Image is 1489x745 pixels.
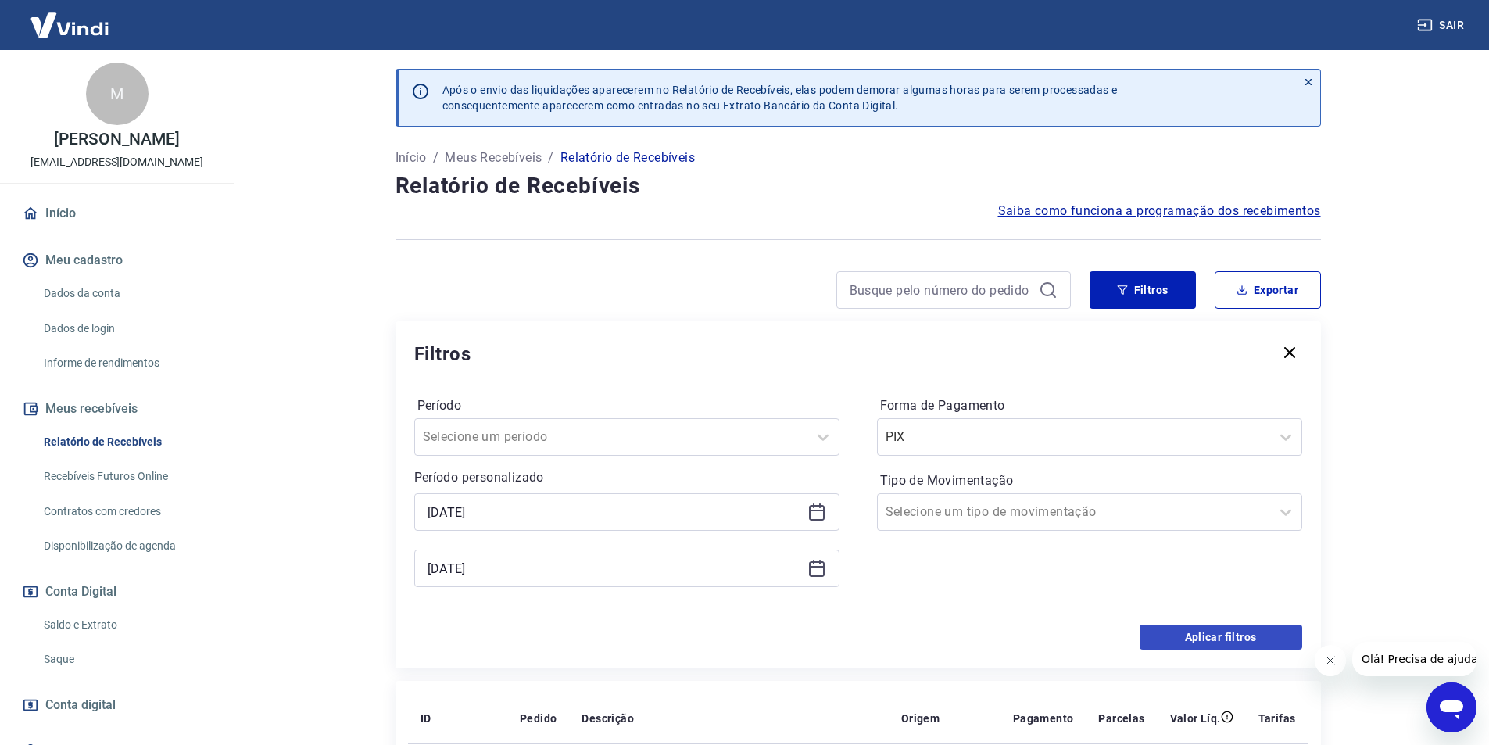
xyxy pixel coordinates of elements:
p: [PERSON_NAME] [54,131,179,148]
span: Olá! Precisa de ajuda? [9,11,131,23]
h5: Filtros [414,342,472,367]
p: Valor Líq. [1170,711,1221,726]
a: Saldo e Extrato [38,609,215,641]
p: Origem [901,711,940,726]
label: Tipo de Movimentação [880,471,1299,490]
a: Contratos com credores [38,496,215,528]
p: [EMAIL_ADDRESS][DOMAIN_NAME] [30,154,203,170]
iframe: Fechar mensagem [1315,645,1346,676]
p: / [433,149,438,167]
h4: Relatório de Recebíveis [396,170,1321,202]
a: Dados da conta [38,278,215,310]
input: Data inicial [428,500,801,524]
p: Pagamento [1013,711,1074,726]
a: Recebíveis Futuros Online [38,460,215,492]
img: Vindi [19,1,120,48]
input: Busque pelo número do pedido [850,278,1033,302]
a: Conta digital [19,688,215,722]
a: Meus Recebíveis [445,149,542,167]
p: Tarifas [1258,711,1296,726]
label: Forma de Pagamento [880,396,1299,415]
span: Conta digital [45,694,116,716]
p: Período personalizado [414,468,839,487]
div: M [86,63,149,125]
a: Relatório de Recebíveis [38,426,215,458]
a: Saiba como funciona a programação dos recebimentos [998,202,1321,220]
button: Exportar [1215,271,1321,309]
p: Após o envio das liquidações aparecerem no Relatório de Recebíveis, elas podem demorar algumas ho... [442,82,1118,113]
input: Data final [428,557,801,580]
a: Saque [38,643,215,675]
button: Aplicar filtros [1140,625,1302,650]
a: Informe de rendimentos [38,347,215,379]
a: Início [19,196,215,231]
a: Dados de login [38,313,215,345]
iframe: Mensagem da empresa [1352,642,1476,676]
p: Pedido [520,711,557,726]
p: / [548,149,553,167]
a: Disponibilização de agenda [38,530,215,562]
p: Descrição [582,711,634,726]
button: Conta Digital [19,575,215,609]
iframe: Botão para abrir a janela de mensagens [1426,682,1476,732]
p: Relatório de Recebíveis [560,149,695,167]
button: Meu cadastro [19,243,215,278]
button: Filtros [1090,271,1196,309]
p: ID [421,711,431,726]
button: Meus recebíveis [19,392,215,426]
button: Sair [1414,11,1470,40]
label: Período [417,396,836,415]
p: Parcelas [1098,711,1144,726]
a: Início [396,149,427,167]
